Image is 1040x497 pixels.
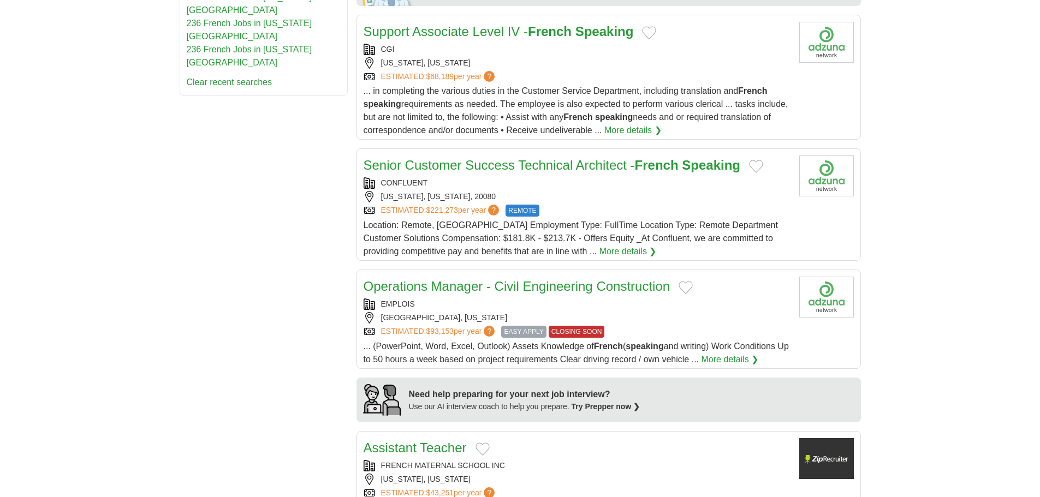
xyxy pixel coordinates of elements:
span: Location: Remote, [GEOGRAPHIC_DATA] Employment Type: FullTime Location Type: Remote Department Cu... [364,220,778,256]
a: Operations Manager - Civil Engineering Construction [364,279,670,294]
span: $68,189 [426,72,454,81]
button: Add to favorite jobs [749,160,763,173]
div: [US_STATE], [US_STATE], 20080 [364,191,791,202]
span: $93,153 [426,327,454,336]
span: ? [488,205,499,215]
strong: speaking [364,99,401,109]
button: Add to favorite jobs [476,442,490,456]
a: ESTIMATED:$68,189per year? [381,71,497,82]
a: More details ❯ [599,245,657,258]
div: Use our AI interview coach to help you prepare. [409,401,640,412]
strong: speaking [626,342,663,351]
strong: speaking [595,112,633,122]
img: CGI Technologies and Solutions logo [799,22,854,63]
span: ? [484,71,495,82]
button: Add to favorite jobs [679,281,693,294]
div: EMPLOIS [364,298,791,310]
strong: French [528,24,572,39]
a: Clear recent searches [187,77,272,87]
div: [GEOGRAPHIC_DATA], [US_STATE] [364,312,791,324]
a: Try Prepper now ❯ [572,402,640,411]
a: Assistant Teacher [364,440,467,455]
div: [US_STATE], [US_STATE] [364,474,791,485]
img: Company logo [799,438,854,479]
a: ESTIMATED:$221,273per year? [381,205,502,217]
span: REMOTE [506,205,539,217]
span: ... (PowerPoint, Word, Excel, Outlook) Assets Knowledge of ( and writing) Work Conditions Up to 5... [364,342,789,364]
a: 236 French Jobs in [US_STATE][GEOGRAPHIC_DATA] [187,45,312,67]
img: Company logo [799,155,854,196]
strong: French [594,342,623,351]
strong: French [738,86,767,95]
strong: French [563,112,592,122]
span: ? [484,326,495,337]
a: Support Associate Level IV -French Speaking [364,24,634,39]
span: $221,273 [426,206,457,214]
a: 236 French Jobs in [US_STATE][GEOGRAPHIC_DATA] [187,19,312,41]
div: [US_STATE], [US_STATE] [364,57,791,69]
div: CONFLUENT [364,177,791,189]
strong: Speaking [682,158,740,172]
span: $43,251 [426,488,454,497]
div: Need help preparing for your next job interview? [409,388,640,401]
a: Senior Customer Success Technical Architect -French Speaking [364,158,741,172]
span: CLOSING SOON [549,326,605,338]
a: More details ❯ [604,124,662,137]
span: ... in completing the various duties in the Customer Service Department, including translation an... [364,86,788,135]
a: ESTIMATED:$93,153per year? [381,326,497,338]
button: Add to favorite jobs [642,26,656,39]
strong: Speaking [575,24,634,39]
strong: French [635,158,679,172]
a: More details ❯ [702,353,759,366]
img: Company logo [799,277,854,318]
a: CGI [381,45,395,53]
div: FRENCH MATERNAL SCHOOL INC [364,460,791,471]
span: EASY APPLY [501,326,546,338]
